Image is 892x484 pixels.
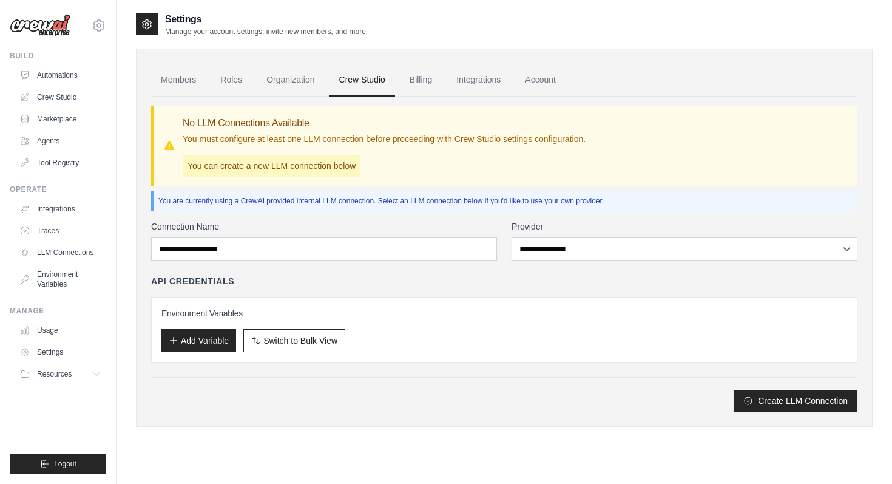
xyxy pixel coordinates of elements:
button: Logout [10,454,106,474]
label: Connection Name [151,220,497,233]
a: Members [151,64,206,97]
a: Crew Studio [15,87,106,107]
span: Resources [37,369,72,379]
a: Account [515,64,566,97]
p: You are currently using a CrewAI provided internal LLM connection. Select an LLM connection below... [158,196,853,206]
button: Resources [15,364,106,384]
h3: Environment Variables [161,307,847,319]
a: Billing [400,64,442,97]
div: Manage [10,306,106,316]
p: You must configure at least one LLM connection before proceeding with Crew Studio settings config... [183,133,586,145]
a: Usage [15,321,106,340]
button: Add Variable [161,329,236,352]
div: Build [10,51,106,61]
a: LLM Connections [15,243,106,262]
span: Logout [54,459,76,469]
a: Automations [15,66,106,85]
h2: Settings [165,12,368,27]
button: Switch to Bulk View [243,329,345,352]
a: Environment Variables [15,265,106,294]
div: Operate [10,185,106,194]
span: Switch to Bulk View [263,335,337,347]
a: Integrations [447,64,510,97]
h3: No LLM Connections Available [183,116,586,131]
a: Tool Registry [15,153,106,172]
a: Organization [257,64,324,97]
p: Manage your account settings, invite new members, and more. [165,27,368,36]
a: Agents [15,131,106,151]
label: Provider [512,220,857,233]
a: Roles [211,64,252,97]
img: Logo [10,14,70,37]
h4: API Credentials [151,275,234,287]
a: Traces [15,221,106,240]
button: Create LLM Connection [734,390,857,412]
p: You can create a new LLM connection below [183,155,360,177]
a: Crew Studio [329,64,395,97]
a: Settings [15,343,106,362]
a: Integrations [15,199,106,219]
a: Marketplace [15,109,106,129]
